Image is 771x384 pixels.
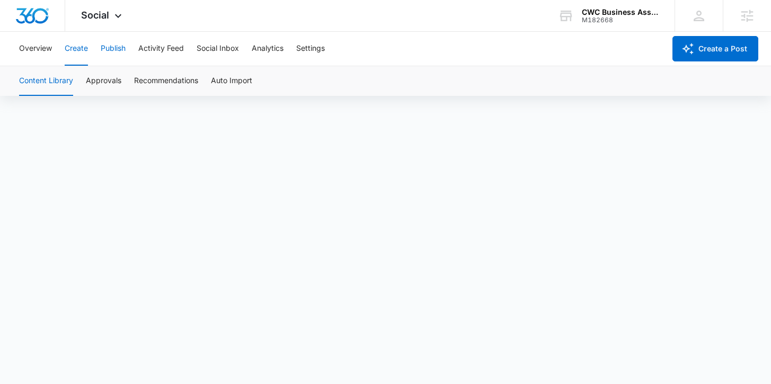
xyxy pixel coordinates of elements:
[252,32,283,66] button: Analytics
[582,16,659,24] div: account id
[672,36,758,61] button: Create a Post
[211,66,252,96] button: Auto Import
[296,32,325,66] button: Settings
[138,32,184,66] button: Activity Feed
[101,32,126,66] button: Publish
[19,32,52,66] button: Overview
[582,8,659,16] div: account name
[86,66,121,96] button: Approvals
[197,32,239,66] button: Social Inbox
[81,10,109,21] span: Social
[19,66,73,96] button: Content Library
[134,66,198,96] button: Recommendations
[65,32,88,66] button: Create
